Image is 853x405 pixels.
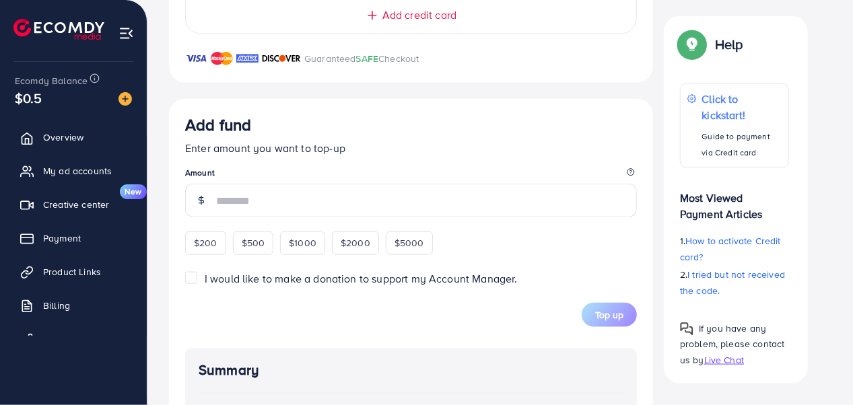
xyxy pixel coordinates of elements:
a: My ad accounts [10,157,137,184]
img: image [118,92,132,106]
a: Payment [10,225,137,252]
p: Enter amount you want to top-up [185,140,637,156]
p: 2. [680,266,789,299]
img: Popup guide [680,322,693,336]
img: menu [118,26,134,41]
span: How to activate Credit card? [680,234,781,264]
img: brand [185,50,207,67]
img: brand [262,50,301,67]
p: 1. [680,233,789,265]
a: Affiliate Program [10,326,137,353]
p: Click to kickstart! [702,91,782,123]
span: $5000 [395,236,424,250]
p: Guaranteed Checkout [304,50,419,67]
span: If you have any problem, please contact us by [680,322,785,366]
span: Creative center [43,198,109,211]
span: $0.5 [15,88,42,108]
img: Popup guide [680,32,704,57]
button: Top up [582,303,637,327]
span: Product Links [43,265,101,279]
span: I would like to make a donation to support my Account Manager. [205,271,518,286]
img: brand [211,50,233,67]
img: logo [13,19,104,40]
legend: Amount [185,167,637,184]
span: Top up [595,308,623,322]
p: Guide to payment via Credit card [702,128,782,161]
h3: Add fund [185,115,251,135]
a: Product Links [10,258,137,285]
span: New [120,184,147,199]
span: I tried but not received the code. [680,268,785,297]
span: Billing [43,299,70,312]
span: Live Chat [704,353,744,366]
span: $2000 [341,236,370,250]
a: Creative centerNew [10,191,137,218]
span: Ecomdy Balance [15,74,88,87]
a: Billing [10,292,137,319]
p: Help [715,36,743,52]
span: Add credit card [382,7,456,23]
span: SAFE [356,52,379,65]
span: $500 [242,236,265,250]
a: Overview [10,124,137,151]
span: Affiliate Program [43,332,115,346]
span: Overview [43,131,83,144]
p: Most Viewed Payment Articles [680,179,789,222]
img: brand [236,50,259,67]
span: My ad accounts [43,164,112,178]
span: $200 [194,236,217,250]
span: Payment [43,231,81,245]
h4: Summary [199,362,623,379]
iframe: Chat [796,344,843,395]
span: $1000 [289,236,316,250]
